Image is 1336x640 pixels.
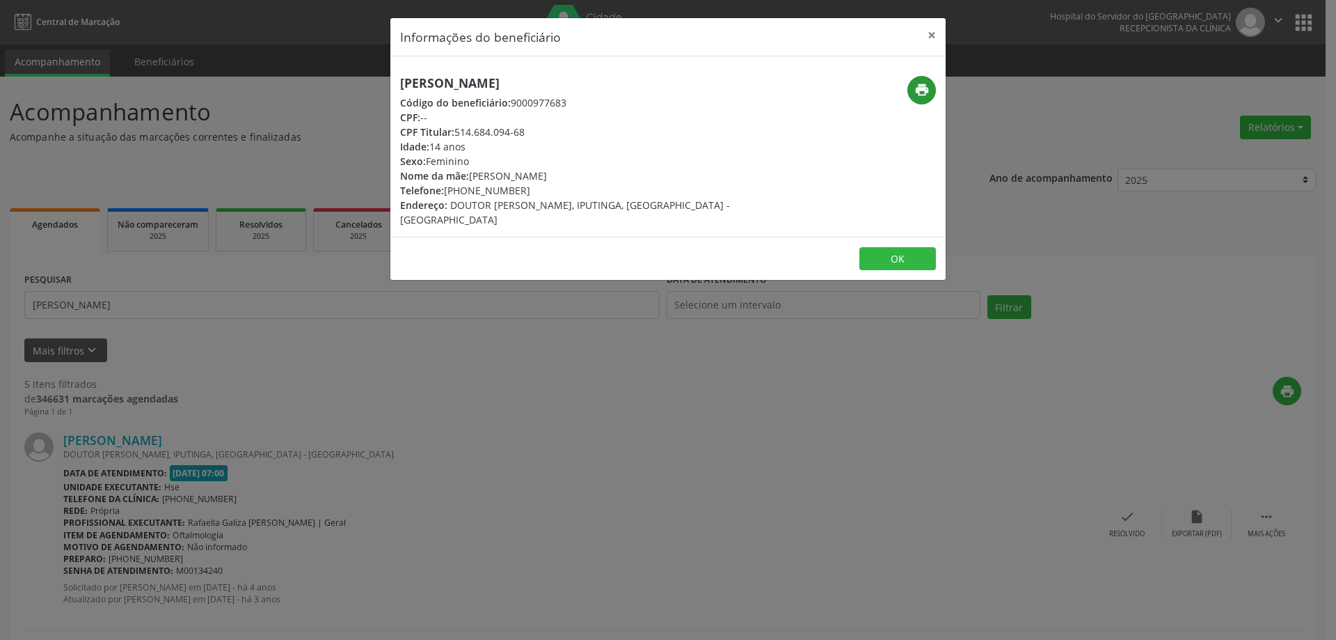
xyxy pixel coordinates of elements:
button: OK [859,247,936,271]
span: Telefone: [400,184,444,197]
h5: [PERSON_NAME] [400,76,751,91]
span: Sexo: [400,155,426,168]
button: print [907,76,936,104]
div: 9000977683 [400,95,751,110]
div: 14 anos [400,139,751,154]
span: DOUTOR [PERSON_NAME], IPUTINGA, [GEOGRAPHIC_DATA] - [GEOGRAPHIC_DATA] [400,198,730,226]
div: Feminino [400,154,751,169]
div: [PHONE_NUMBER] [400,183,751,198]
span: CPF Titular: [400,125,454,139]
span: Código do beneficiário: [400,96,511,109]
div: 514.684.094-68 [400,125,751,139]
span: Endereço: [400,198,447,212]
span: Nome da mãe: [400,169,469,182]
span: Idade: [400,140,429,153]
button: Close [918,18,946,52]
h5: Informações do beneficiário [400,28,561,46]
div: [PERSON_NAME] [400,169,751,183]
i: print [914,82,930,97]
div: -- [400,110,751,125]
span: CPF: [400,111,420,124]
